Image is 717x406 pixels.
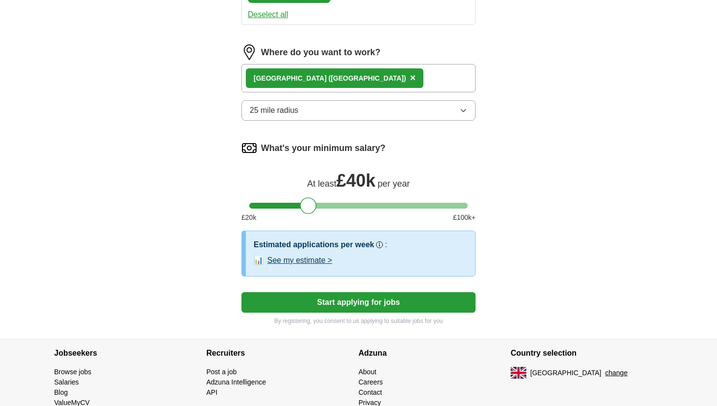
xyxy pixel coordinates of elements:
[241,100,476,121] button: 25 mile radius
[410,71,416,85] button: ×
[358,368,377,376] a: About
[54,368,91,376] a: Browse jobs
[54,388,68,396] a: Blog
[307,179,337,189] span: At least
[378,179,410,189] span: per year
[530,368,601,378] span: [GEOGRAPHIC_DATA]
[254,255,263,266] span: 📊
[605,368,628,378] button: change
[358,378,383,386] a: Careers
[358,388,382,396] a: Contact
[241,140,257,156] img: salary.png
[261,46,380,59] label: Where do you want to work?
[54,378,79,386] a: Salaries
[328,74,406,82] span: ([GEOGRAPHIC_DATA])
[248,9,288,21] button: Deselect all
[511,367,526,379] img: UK flag
[241,44,257,60] img: location.png
[511,340,663,367] h4: Country selection
[267,255,332,266] button: See my estimate >
[241,213,256,223] span: £ 20 k
[385,239,387,251] h3: :
[206,388,218,396] a: API
[340,214,468,233] span: Our best guess based on live jobs [DATE], and others like you.
[254,74,327,82] strong: [GEOGRAPHIC_DATA]
[410,72,416,83] span: ×
[241,292,476,313] button: Start applying for jobs
[241,317,476,325] p: By registering, you consent to us applying to suitable jobs for you
[261,142,385,155] label: What's your minimum salary?
[250,105,299,116] span: 25 mile radius
[254,239,374,251] h3: Estimated applications per week
[206,378,266,386] a: Adzuna Intelligence
[337,171,376,191] span: £ 40k
[206,368,237,376] a: Post a job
